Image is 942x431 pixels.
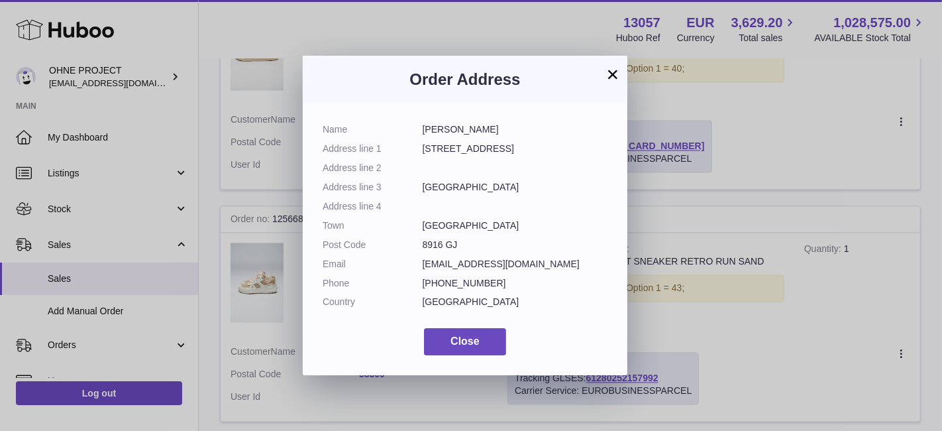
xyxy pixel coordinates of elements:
[450,336,480,347] span: Close
[323,143,423,155] dt: Address line 1
[323,219,423,232] dt: Town
[323,239,423,251] dt: Post Code
[423,123,608,136] dd: [PERSON_NAME]
[323,181,423,194] dt: Address line 3
[423,143,608,155] dd: [STREET_ADDRESS]
[323,258,423,271] dt: Email
[323,69,607,90] h3: Order Address
[423,181,608,194] dd: [GEOGRAPHIC_DATA]
[423,258,608,271] dd: [EMAIL_ADDRESS][DOMAIN_NAME]
[423,277,608,290] dd: [PHONE_NUMBER]
[323,200,423,213] dt: Address line 4
[323,277,423,290] dt: Phone
[323,123,423,136] dt: Name
[423,239,608,251] dd: 8916 GJ
[423,219,608,232] dd: [GEOGRAPHIC_DATA]
[323,296,423,308] dt: Country
[605,66,621,82] button: ×
[323,162,423,174] dt: Address line 2
[424,328,506,355] button: Close
[423,296,608,308] dd: [GEOGRAPHIC_DATA]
